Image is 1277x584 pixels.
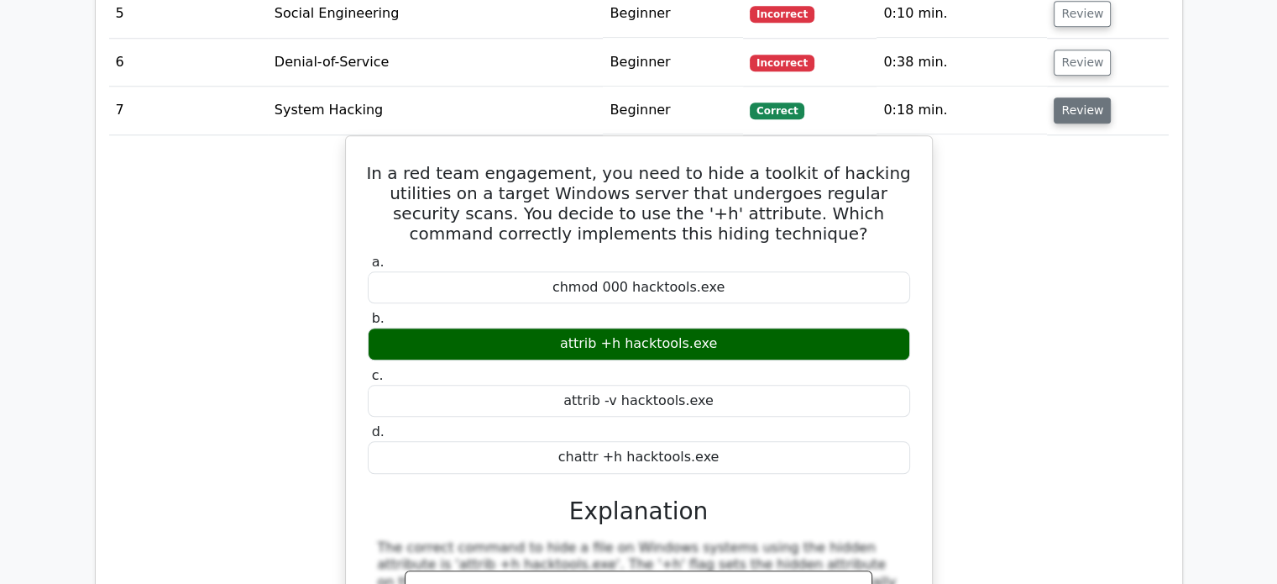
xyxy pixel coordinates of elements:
span: c. [372,367,384,383]
div: attrib +h hacktools.exe [368,328,910,360]
button: Review [1054,1,1111,27]
td: 6 [109,39,268,87]
div: chmod 000 hacktools.exe [368,271,910,304]
span: d. [372,424,385,439]
td: System Hacking [268,87,604,134]
button: Review [1054,50,1111,76]
h5: In a red team engagement, you need to hide a toolkit of hacking utilities on a target Windows ser... [366,163,912,244]
div: chattr +h hacktools.exe [368,441,910,474]
td: 0:38 min. [877,39,1047,87]
td: Beginner [603,39,743,87]
td: Beginner [603,87,743,134]
div: attrib -v hacktools.exe [368,385,910,418]
td: Denial-of-Service [268,39,604,87]
span: a. [372,254,385,270]
td: 7 [109,87,268,134]
h3: Explanation [378,497,900,526]
td: 0:18 min. [877,87,1047,134]
span: Incorrect [750,6,814,23]
span: Correct [750,103,804,119]
span: b. [372,310,385,326]
button: Review [1054,97,1111,124]
span: Incorrect [750,55,814,71]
